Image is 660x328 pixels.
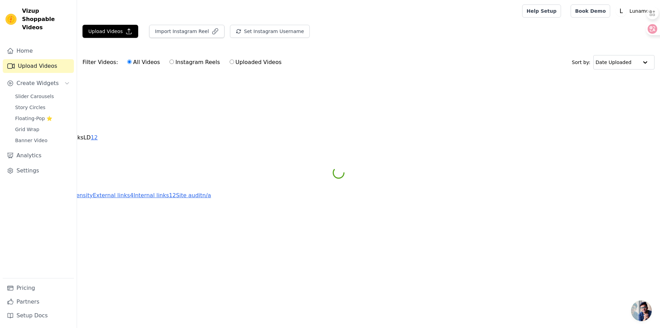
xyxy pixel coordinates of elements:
[127,58,160,67] label: All Videos
[3,59,74,73] a: Upload Videos
[3,281,74,295] a: Pricing
[169,58,220,67] label: Instagram Reels
[16,79,59,87] span: Create Widgets
[84,134,91,141] span: LD
[15,104,45,111] span: Story Circles
[229,58,282,67] label: Uploaded Videos
[15,93,54,100] span: Slider Carousels
[230,25,310,38] button: Set Instagram Username
[11,114,74,123] a: Floating-Pop ⭐
[11,103,74,112] a: Story Circles
[627,5,654,17] p: Lunamoa
[11,125,74,134] a: Grid Wrap
[202,192,211,199] span: n/a
[91,134,98,141] a: 12
[149,25,224,38] button: Import Instagram Reel
[169,192,176,199] span: 12
[72,192,93,199] span: Density
[3,164,74,178] a: Settings
[130,192,133,199] span: 4
[127,60,132,64] input: All Videos
[631,300,652,321] a: Open chat
[93,192,130,199] span: External links
[620,8,623,14] text: L
[11,92,74,101] a: Slider Carousels
[571,4,610,18] a: Book Demo
[176,192,211,199] a: Site auditn/a
[176,192,202,199] span: Site audit
[572,55,655,70] div: Sort by:
[3,309,74,322] a: Setup Docs
[3,149,74,162] a: Analytics
[230,60,234,64] input: Uploaded Videos
[3,76,74,90] button: Create Widgets
[15,115,52,122] span: Floating-Pop ⭐
[15,126,39,133] span: Grid Wrap
[133,192,169,199] span: Internal links
[82,54,285,70] div: Filter Videos:
[3,44,74,58] a: Home
[11,136,74,145] a: Banner Video
[522,4,561,18] a: Help Setup
[169,60,174,64] input: Instagram Reels
[5,14,16,25] img: Vizup
[22,7,71,32] span: Vizup Shoppable Videos
[3,295,74,309] a: Partners
[15,137,47,144] span: Banner Video
[82,25,138,38] button: Upload Videos
[616,5,654,17] button: L Lunamoa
